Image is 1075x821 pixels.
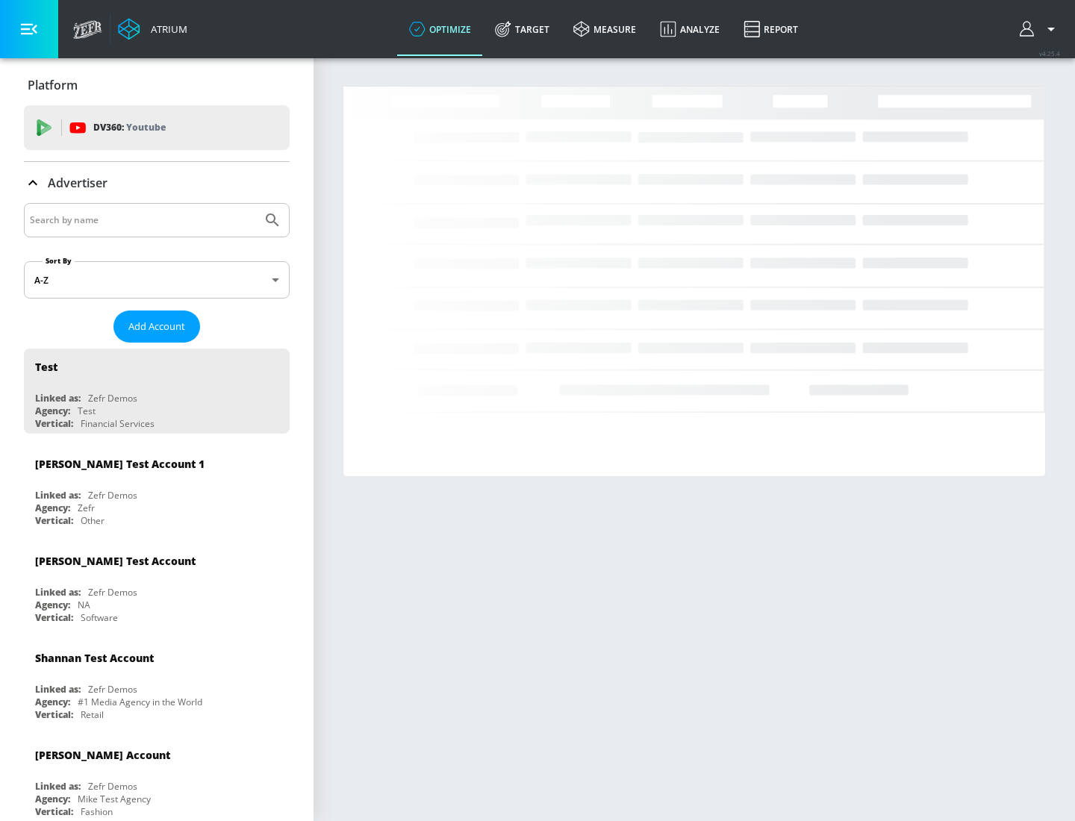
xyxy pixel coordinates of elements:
[35,780,81,793] div: Linked as:
[35,696,70,708] div: Agency:
[35,708,73,721] div: Vertical:
[24,543,290,628] div: [PERSON_NAME] Test AccountLinked as:Zefr DemosAgency:NAVertical:Software
[43,256,75,266] label: Sort By
[128,318,185,335] span: Add Account
[397,2,483,56] a: optimize
[24,640,290,725] div: Shannan Test AccountLinked as:Zefr DemosAgency:#1 Media Agency in the WorldVertical:Retail
[81,417,155,430] div: Financial Services
[88,392,137,405] div: Zefr Demos
[78,793,151,805] div: Mike Test Agency
[35,586,81,599] div: Linked as:
[648,2,732,56] a: Analyze
[81,805,113,818] div: Fashion
[35,392,81,405] div: Linked as:
[35,417,73,430] div: Vertical:
[48,175,107,191] p: Advertiser
[35,793,70,805] div: Agency:
[30,210,256,230] input: Search by name
[35,457,205,471] div: [PERSON_NAME] Test Account 1
[24,162,290,204] div: Advertiser
[78,696,202,708] div: #1 Media Agency in the World
[35,748,170,762] div: [PERSON_NAME] Account
[35,360,57,374] div: Test
[24,105,290,150] div: DV360: Youtube
[24,64,290,106] div: Platform
[35,683,81,696] div: Linked as:
[118,18,187,40] a: Atrium
[93,119,166,136] p: DV360:
[88,780,137,793] div: Zefr Demos
[24,261,290,299] div: A-Z
[88,586,137,599] div: Zefr Demos
[35,514,73,527] div: Vertical:
[24,446,290,531] div: [PERSON_NAME] Test Account 1Linked as:Zefr DemosAgency:ZefrVertical:Other
[35,489,81,502] div: Linked as:
[28,77,78,93] p: Platform
[24,349,290,434] div: TestLinked as:Zefr DemosAgency:TestVertical:Financial Services
[561,2,648,56] a: measure
[81,611,118,624] div: Software
[113,310,200,343] button: Add Account
[145,22,187,36] div: Atrium
[1039,49,1060,57] span: v 4.25.4
[88,489,137,502] div: Zefr Demos
[78,599,90,611] div: NA
[35,554,196,568] div: [PERSON_NAME] Test Account
[126,119,166,135] p: Youtube
[35,599,70,611] div: Agency:
[78,502,95,514] div: Zefr
[35,405,70,417] div: Agency:
[35,651,154,665] div: Shannan Test Account
[35,502,70,514] div: Agency:
[35,611,73,624] div: Vertical:
[35,805,73,818] div: Vertical:
[78,405,96,417] div: Test
[81,708,104,721] div: Retail
[88,683,137,696] div: Zefr Demos
[732,2,810,56] a: Report
[483,2,561,56] a: Target
[81,514,105,527] div: Other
